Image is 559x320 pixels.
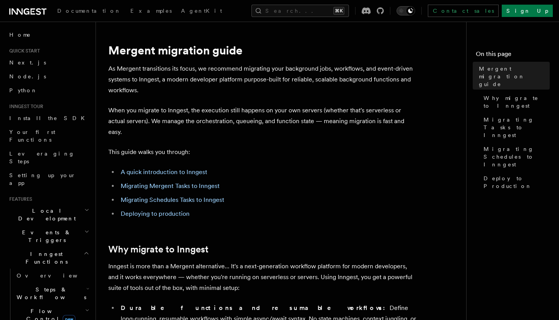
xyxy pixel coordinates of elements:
a: Why migrate to Inngest [480,91,550,113]
span: Local Development [6,207,84,222]
span: Overview [17,273,96,279]
h4: On this page [476,49,550,62]
a: Deploying to production [121,210,190,217]
a: Next.js [6,56,91,69]
span: Mergent migration guide [479,65,550,88]
a: Deploy to Production [480,171,550,193]
span: Inngest tour [6,103,43,110]
a: Python [6,83,91,97]
a: AgentKit [176,2,227,21]
strong: Durable functions and resumable workflows: [121,304,390,312]
button: Search...⌘K [251,5,349,17]
p: As Mergent transitions its focus, we recommend migrating your background jobs, workflows, and eve... [108,63,418,96]
p: This guide walks you through: [108,147,418,157]
a: Leveraging Steps [6,147,91,168]
kbd: ⌘K [333,7,344,15]
span: AgentKit [181,8,222,14]
a: Node.js [6,69,91,83]
a: Contact sales [428,5,499,17]
button: Inngest Functions [6,247,91,269]
a: Migrating Tasks to Inngest [480,113,550,142]
button: Local Development [6,204,91,225]
span: Setting up your app [9,172,76,186]
span: Steps & Workflows [14,286,86,301]
a: Mergent migration guide [476,62,550,91]
button: Events & Triggers [6,225,91,247]
button: Toggle dark mode [397,6,415,15]
a: Migrating Schedules to Inngest [480,142,550,171]
a: Overview [14,269,91,283]
span: Migrating Schedules to Inngest [484,145,550,168]
a: Home [6,28,91,42]
span: Quick start [6,48,40,54]
a: Install the SDK [6,111,91,125]
span: Python [9,87,38,93]
span: Home [9,31,31,39]
span: Your first Functions [9,129,55,143]
a: Documentation [53,2,126,21]
span: Install the SDK [9,115,89,121]
a: Why migrate to Inngest [108,244,209,255]
span: Migrating Tasks to Inngest [484,116,550,139]
button: Steps & Workflows [14,283,91,304]
span: Events & Triggers [6,229,84,244]
a: Your first Functions [6,125,91,147]
a: Sign Up [502,5,553,17]
span: Inngest Functions [6,250,84,266]
a: Migrating Mergent Tasks to Inngest [121,182,220,190]
p: When you migrate to Inngest, the execution still happens on your own servers (whether that's serv... [108,105,418,137]
span: Next.js [9,59,46,66]
span: Why migrate to Inngest [484,94,550,110]
a: Setting up your app [6,168,91,190]
a: Migrating Schedules Tasks to Inngest [121,196,224,203]
h1: Mergent migration guide [108,43,418,57]
span: Node.js [9,73,46,80]
a: Examples [126,2,176,21]
p: Inngest is more than a Mergent alternative… It's a next-generation workflow platform for modern d... [108,261,418,293]
span: Features [6,196,32,202]
span: Leveraging Steps [9,151,75,164]
a: A quick introduction to Inngest [121,168,207,176]
span: Deploy to Production [484,174,550,190]
span: Examples [130,8,172,14]
span: Documentation [57,8,121,14]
